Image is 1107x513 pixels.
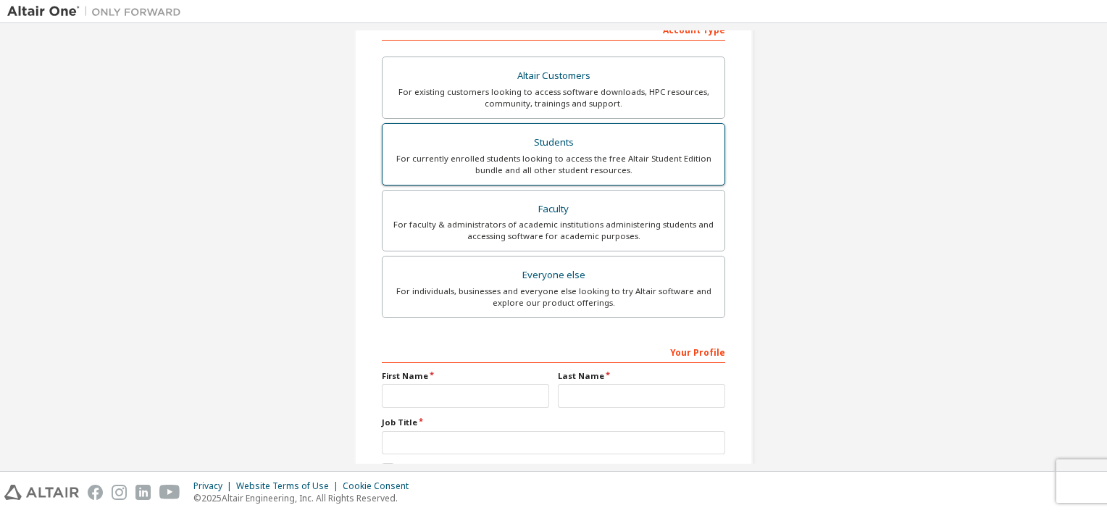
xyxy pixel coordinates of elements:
[382,417,725,428] label: Job Title
[391,265,716,285] div: Everyone else
[236,480,343,492] div: Website Terms of Use
[4,485,79,500] img: altair_logo.svg
[193,492,417,504] p: © 2025 Altair Engineering, Inc. All Rights Reserved.
[391,219,716,242] div: For faculty & administrators of academic institutions administering students and accessing softwa...
[343,480,417,492] div: Cookie Consent
[112,485,127,500] img: instagram.svg
[382,463,568,475] label: I accept the
[391,66,716,86] div: Altair Customers
[391,86,716,109] div: For existing customers looking to access software downloads, HPC resources, community, trainings ...
[88,485,103,500] img: facebook.svg
[448,463,568,475] a: End-User License Agreement
[382,370,549,382] label: First Name
[135,485,151,500] img: linkedin.svg
[382,340,725,363] div: Your Profile
[391,199,716,220] div: Faculty
[7,4,188,19] img: Altair One
[391,285,716,309] div: For individuals, businesses and everyone else looking to try Altair software and explore our prod...
[558,370,725,382] label: Last Name
[391,133,716,153] div: Students
[159,485,180,500] img: youtube.svg
[193,480,236,492] div: Privacy
[391,153,716,176] div: For currently enrolled students looking to access the free Altair Student Edition bundle and all ...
